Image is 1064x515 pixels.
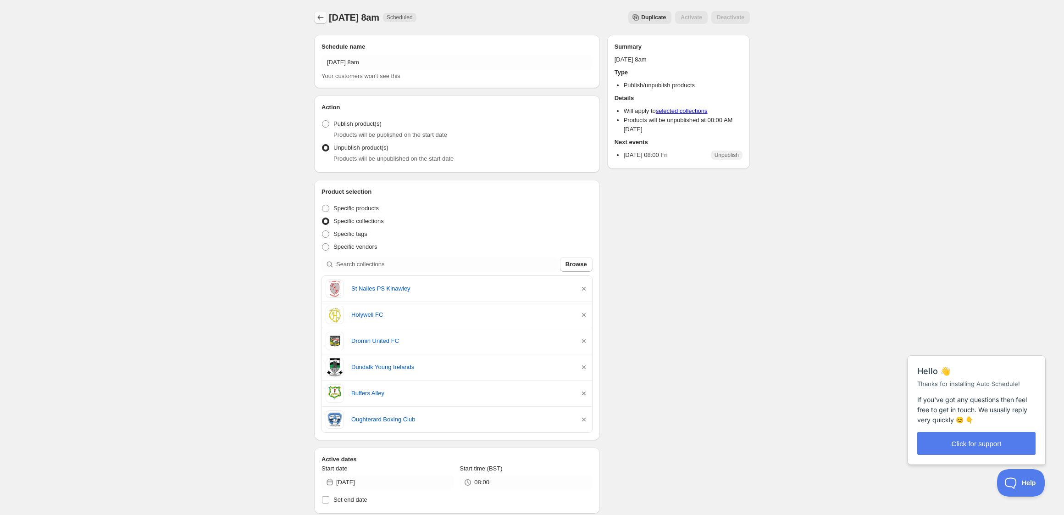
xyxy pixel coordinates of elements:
[903,333,1051,469] iframe: Help Scout Beacon - Messages and Notifications
[336,257,558,272] input: Search collections
[321,42,593,51] h2: Schedule name
[615,94,743,103] h2: Details
[351,336,572,346] a: Dromin United FC
[560,257,593,272] button: Browse
[624,106,743,116] li: Will apply to
[329,12,379,22] span: [DATE] 8am
[351,415,572,424] a: Oughterard Boxing Club
[615,68,743,77] h2: Type
[333,218,384,224] span: Specific collections
[321,465,347,472] span: Start date
[333,496,367,503] span: Set end date
[351,310,572,319] a: Holywell FC
[624,81,743,90] li: Publish/unpublish products
[321,187,593,196] h2: Product selection
[333,144,388,151] span: Unpublish product(s)
[641,14,666,21] span: Duplicate
[321,103,593,112] h2: Action
[387,14,413,21] span: Scheduled
[351,284,572,293] a: St Nailes PS Kinawley
[565,260,587,269] span: Browse
[314,11,327,24] button: Schedules
[624,151,668,160] p: [DATE] 08:00 Fri
[351,389,572,398] a: Buffers Alley
[628,11,671,24] button: Secondary action label
[333,205,379,212] span: Specific products
[321,73,400,79] span: Your customers won't see this
[615,42,743,51] h2: Summary
[333,155,454,162] span: Products will be unpublished on the start date
[333,131,447,138] span: Products will be published on the start date
[351,363,572,372] a: Dundalk Young Irelands
[333,120,382,127] span: Publish product(s)
[321,455,593,464] h2: Active dates
[615,138,743,147] h2: Next events
[333,243,377,250] span: Specific vendors
[615,55,743,64] p: [DATE] 8am
[624,116,743,134] li: Products will be unpublished at 08:00 AM [DATE]
[460,465,502,472] span: Start time (BST)
[333,230,367,237] span: Specific tags
[715,151,739,159] span: Unpublish
[997,469,1046,497] iframe: Help Scout Beacon - Open
[656,107,708,114] a: selected collections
